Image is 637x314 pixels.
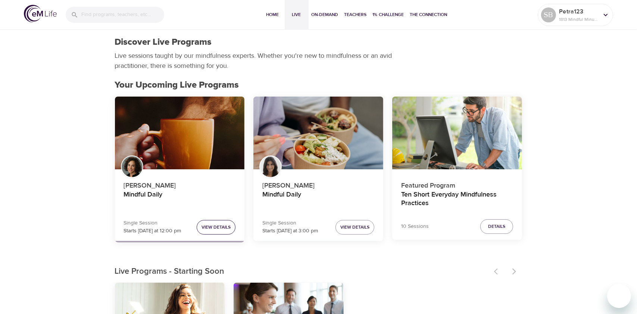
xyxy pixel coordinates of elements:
[197,220,235,235] button: View Details
[262,219,318,227] p: Single Session
[124,227,181,235] p: Starts [DATE] at 12:00 pm
[24,5,57,22] img: logo
[607,284,631,308] iframe: Button to launch messaging window
[115,37,212,48] h1: Discover Live Programs
[253,97,383,170] button: Mindful Daily
[480,219,513,234] button: Details
[264,11,282,19] span: Home
[401,223,429,230] p: 10 Sessions
[373,11,404,19] span: 1% Challenge
[401,178,513,191] p: Featured Program
[392,97,522,170] button: Ten Short Everyday Mindfulness Practices
[115,51,395,71] p: Live sessions taught by our mindfulness experts. Whether you're new to mindfulness or an avid pra...
[262,227,318,235] p: Starts [DATE] at 3:00 pm
[288,11,306,19] span: Live
[81,7,164,23] input: Find programs, teachers, etc...
[115,266,490,278] p: Live Programs - Starting Soon
[488,223,505,230] span: Details
[262,178,374,191] p: [PERSON_NAME]
[124,191,236,208] h4: Mindful Daily
[344,11,367,19] span: Teachers
[202,223,231,231] span: View Details
[340,223,369,231] span: View Details
[262,191,374,208] h4: Mindful Daily
[541,7,556,22] div: SB
[335,220,374,235] button: View Details
[312,11,338,19] span: On-Demand
[115,97,245,170] button: Mindful Daily
[401,191,513,208] h4: Ten Short Everyday Mindfulness Practices
[410,11,447,19] span: The Connection
[124,219,181,227] p: Single Session
[559,7,599,16] p: Petra123
[559,16,599,23] p: 1813 Mindful Minutes
[115,80,522,91] h2: Your Upcoming Live Programs
[124,178,236,191] p: [PERSON_NAME]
